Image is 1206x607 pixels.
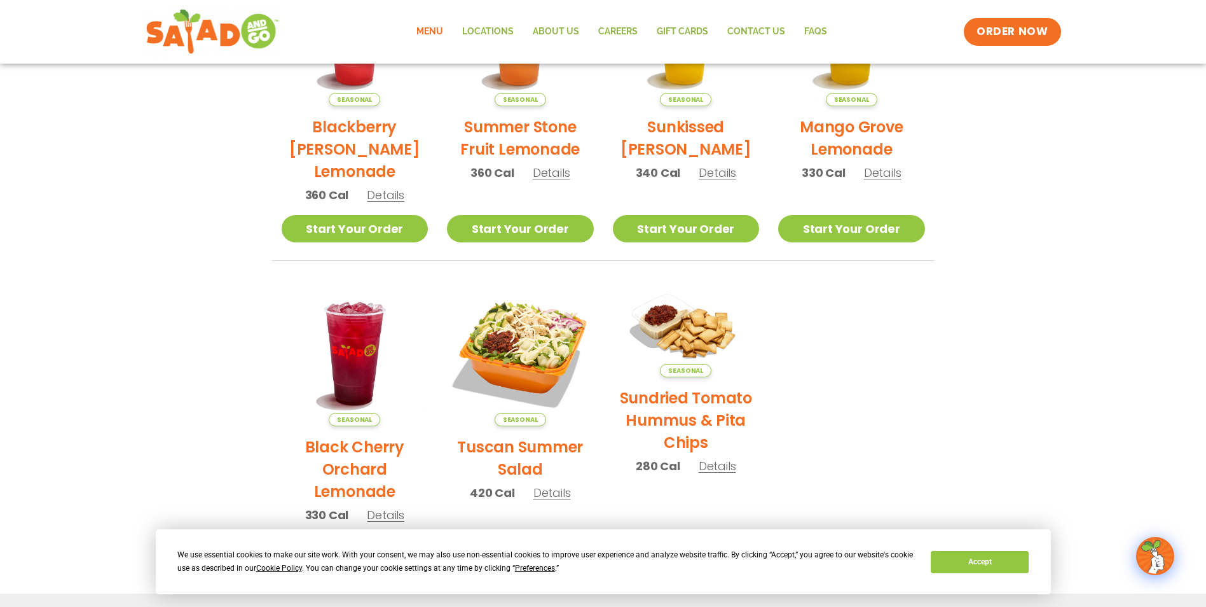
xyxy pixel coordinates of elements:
nav: Menu [407,17,837,46]
span: 330 Cal [305,506,349,524]
h2: Tuscan Summer Salad [447,436,594,480]
a: ORDER NOW [964,18,1060,46]
a: Start Your Order [613,215,760,242]
span: 340 Cal [636,164,681,181]
h2: Blackberry [PERSON_NAME] Lemonade [282,116,428,183]
span: Seasonal [495,413,546,426]
a: Start Your Order [778,215,925,242]
a: FAQs [795,17,837,46]
img: Product photo for Tuscan Summer Salad [447,280,594,427]
div: Cookie Consent Prompt [156,529,1051,594]
button: Accept [931,551,1029,573]
a: Menu [407,17,453,46]
span: Seasonal [329,93,380,106]
img: Product photo for Sundried Tomato Hummus & Pita Chips [613,280,760,378]
img: wpChatIcon [1137,538,1173,574]
span: 360 Cal [305,186,349,204]
h2: Sunkissed [PERSON_NAME] [613,116,760,160]
span: Cookie Policy [256,564,302,573]
h2: Summer Stone Fruit Lemonade [447,116,594,160]
a: Start Your Order [447,215,594,242]
h2: Sundried Tomato Hummus & Pita Chips [613,387,760,454]
div: We use essential cookies to make our site work. With your consent, we may also use non-essential ... [177,548,915,575]
span: Details [367,507,404,523]
span: Seasonal [660,93,711,106]
span: Details [533,485,571,501]
span: Details [533,165,570,181]
span: Preferences [515,564,555,573]
a: About Us [523,17,589,46]
span: Seasonal [495,93,546,106]
span: 360 Cal [470,164,514,181]
span: Seasonal [826,93,877,106]
a: Contact Us [718,17,795,46]
span: 280 Cal [636,457,680,475]
img: Product photo for Black Cherry Orchard Lemonade [282,280,428,427]
span: 330 Cal [802,164,846,181]
a: GIFT CARDS [647,17,718,46]
span: Details [367,187,404,203]
a: Start Your Order [282,215,428,242]
span: 420 Cal [470,484,515,501]
span: Details [699,165,736,181]
img: new-SAG-logo-768×292 [146,6,280,57]
span: Details [699,458,736,474]
a: Locations [453,17,523,46]
span: ORDER NOW [976,24,1048,39]
h2: Black Cherry Orchard Lemonade [282,436,428,503]
a: Careers [589,17,647,46]
span: Details [864,165,901,181]
span: Seasonal [329,413,380,426]
span: Seasonal [660,364,711,377]
h2: Mango Grove Lemonade [778,116,925,160]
